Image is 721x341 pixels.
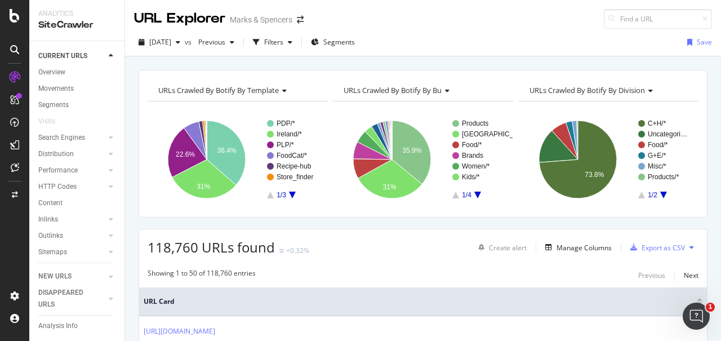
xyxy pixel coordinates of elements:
[462,162,489,170] text: Women/*
[527,81,688,99] h4: URLs Crawled By Botify By division
[230,14,292,25] div: Marks & Spencers
[323,37,355,47] span: Segments
[648,173,679,181] text: Products/*
[38,181,105,193] a: HTTP Codes
[38,214,105,225] a: Inlinks
[277,162,311,170] text: Recipe-hub
[648,191,657,199] text: 1/2
[38,116,55,127] div: Visits
[683,303,710,330] iframe: Intercom live chat
[683,33,712,51] button: Save
[697,37,712,47] div: Save
[341,81,502,99] h4: URLs Crawled By Botify By bu
[333,110,513,209] svg: A chart.
[642,243,685,253] div: Export as CSV
[149,37,171,47] span: 2025 Aug. 16th
[38,99,69,111] div: Segments
[38,287,95,311] div: DISAPPEARED URLS
[38,19,115,32] div: SiteCrawler
[176,150,195,158] text: 22.6%
[38,268,73,280] div: Url Explorer
[148,268,256,282] div: Showing 1 to 50 of 118,760 entries
[529,85,645,95] span: URLs Crawled By Botify By division
[462,173,480,181] text: Kids/*
[462,152,483,160] text: Brands
[277,173,313,181] text: Store_finder
[197,183,210,191] text: 31%
[383,183,397,191] text: 31%
[38,9,115,19] div: Analytics
[638,271,665,280] div: Previous
[38,271,72,282] div: NEW URLS
[144,296,694,307] span: URL Card
[462,141,482,149] text: Food/*
[38,99,117,111] a: Segments
[38,50,105,62] a: CURRENT URLS
[38,181,77,193] div: HTTP Codes
[648,141,668,149] text: Food/*
[38,67,117,78] a: Overview
[462,130,532,138] text: [GEOGRAPHIC_DATA]
[38,132,85,144] div: Search Engines
[403,147,422,154] text: 35.9%
[134,33,185,51] button: [DATE]
[144,326,215,337] a: [URL][DOMAIN_NAME]
[38,67,65,78] div: Overview
[38,214,58,225] div: Inlinks
[38,246,67,258] div: Sitemaps
[648,130,687,138] text: Uncategori…
[648,152,666,160] text: G+E/*
[279,249,284,253] img: Equal
[194,37,225,47] span: Previous
[38,230,63,242] div: Outlinks
[519,110,698,209] svg: A chart.
[134,9,225,28] div: URL Explorer
[148,238,275,256] span: 118,760 URLs found
[156,81,317,99] h4: URLs Crawled By Botify By template
[38,320,78,332] div: Analysis Info
[541,241,612,254] button: Manage Columns
[38,268,117,280] a: Url Explorer
[38,148,105,160] a: Distribution
[38,320,117,332] a: Analysis Info
[684,271,698,280] div: Next
[489,243,527,253] div: Create alert
[217,147,237,154] text: 36.4%
[38,287,105,311] a: DISAPPEARED URLS
[638,268,665,282] button: Previous
[38,83,117,95] a: Movements
[38,50,87,62] div: CURRENT URLS
[706,303,715,312] span: 1
[286,246,309,255] div: +0.32%
[38,132,105,144] a: Search Engines
[297,16,304,24] div: arrow-right-arrow-left
[344,85,442,95] span: URLs Crawled By Botify By bu
[38,116,66,127] a: Visits
[38,165,105,176] a: Performance
[194,33,239,51] button: Previous
[604,9,712,29] input: Find a URL
[648,162,666,170] text: Misc/*
[306,33,359,51] button: Segments
[277,152,307,160] text: FoodCat/*
[626,238,685,256] button: Export as CSV
[38,148,74,160] div: Distribution
[185,37,194,47] span: vs
[557,243,612,253] div: Manage Columns
[462,119,488,127] text: Products
[38,197,117,209] a: Content
[248,33,297,51] button: Filters
[462,191,471,199] text: 1/4
[474,238,527,256] button: Create alert
[38,83,74,95] div: Movements
[277,141,294,149] text: PLP/*
[38,197,63,209] div: Content
[38,246,105,258] a: Sitemaps
[277,119,295,127] text: PDP/*
[684,268,698,282] button: Next
[38,230,105,242] a: Outlinks
[38,165,78,176] div: Performance
[158,85,279,95] span: URLs Crawled By Botify By template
